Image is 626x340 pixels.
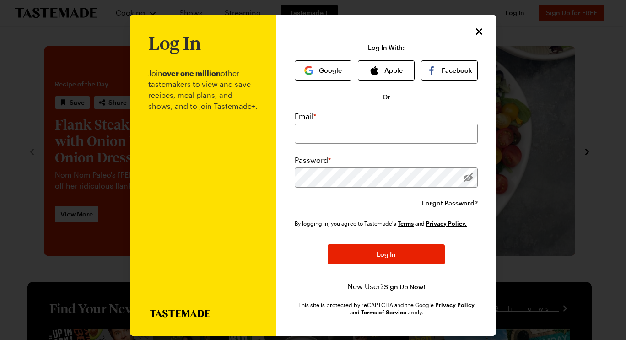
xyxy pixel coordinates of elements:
[377,250,396,259] span: Log In
[295,219,470,228] div: By logging in, you agree to Tastemade's and
[358,60,415,81] button: Apple
[295,111,316,122] label: Email
[435,301,475,308] a: Google Privacy Policy
[398,219,414,227] a: Tastemade Terms of Service
[426,219,467,227] a: Tastemade Privacy Policy
[383,92,390,102] span: Or
[473,26,485,38] button: Close
[148,33,201,53] h1: Log In
[421,60,478,81] button: Facebook
[295,60,351,81] button: Google
[295,155,331,166] label: Password
[368,44,405,51] p: Log In With:
[162,69,221,77] b: over one million
[328,244,445,264] button: Log In
[384,282,425,291] button: Sign Up Now!
[347,282,384,291] span: New User?
[422,199,478,208] button: Forgot Password?
[361,308,406,316] a: Google Terms of Service
[148,53,258,310] p: Join other tastemakers to view and save recipes, meal plans, and shows, and to join Tastemade+.
[295,301,478,316] div: This site is protected by reCAPTCHA and the Google and apply.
